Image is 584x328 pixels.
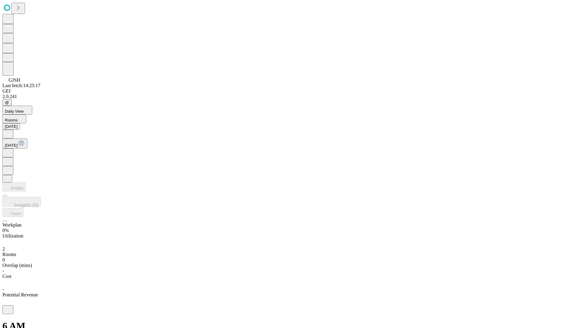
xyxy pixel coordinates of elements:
span: Utilization [2,233,23,238]
span: Daily View [5,109,24,114]
button: Insights (0) [2,197,41,207]
span: 0 [2,257,5,262]
span: Workplan [2,222,22,227]
span: [DATE] [5,143,18,148]
button: [DATE] [2,138,27,149]
button: Fetch [2,208,23,217]
div: 2.0.241 [2,94,582,99]
button: Daily View [2,106,32,114]
span: 2 [2,246,5,251]
span: Cost [2,274,11,279]
button: Predict [2,183,26,191]
button: [DATE] [2,123,20,130]
span: @ [5,100,9,105]
span: Rooms [5,118,18,122]
span: Potential Revenue [2,292,38,297]
span: Overlap (mins) [2,263,32,268]
span: - [2,287,4,292]
span: Last fetch: 14:25:17 [2,83,40,88]
span: Insights (0) [14,203,38,208]
span: GJSH [9,77,20,83]
span: - [2,268,4,273]
span: Rooms [2,252,16,257]
button: @ [2,99,12,106]
div: GEI [2,88,582,94]
span: 0% [2,228,9,233]
button: Rooms [2,114,26,123]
